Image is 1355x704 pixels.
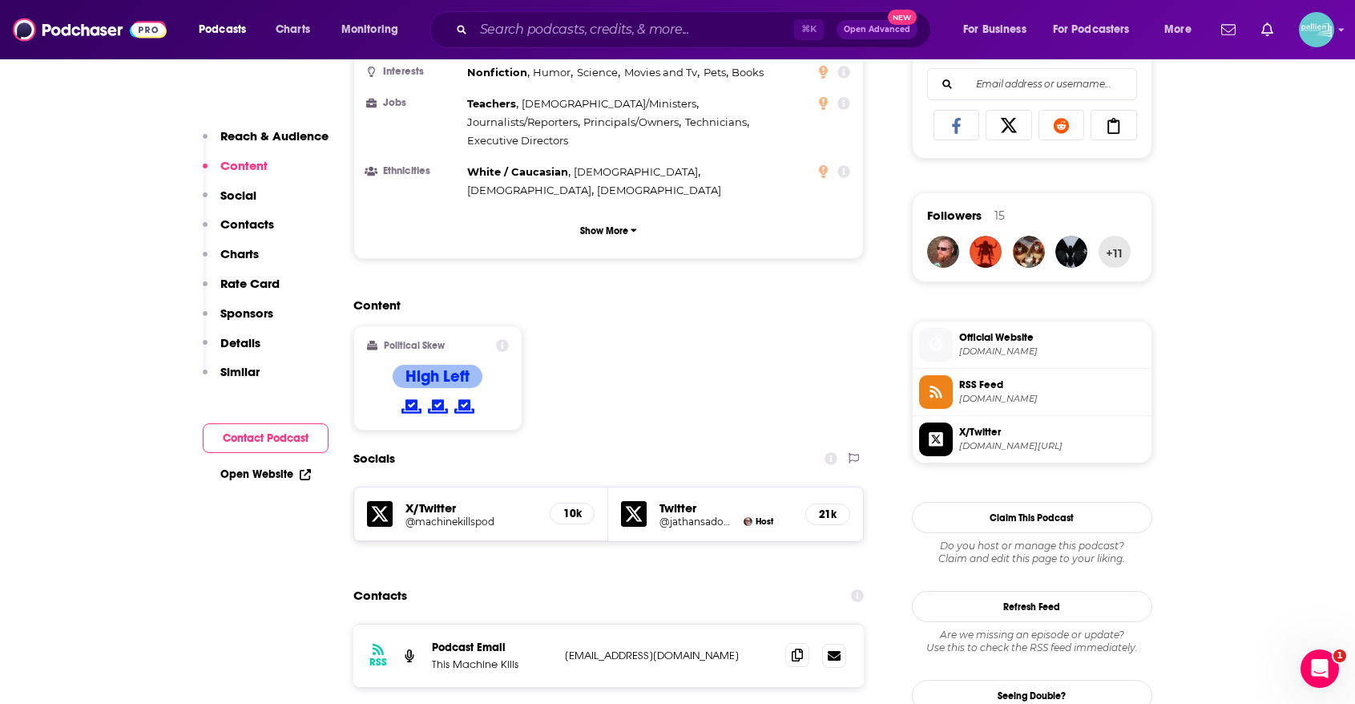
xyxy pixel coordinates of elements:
button: Reach & Audience [203,128,329,158]
span: Official Website [959,330,1145,345]
button: Rate Card [203,276,280,305]
button: Details [203,335,260,365]
button: Refresh Feed [912,591,1152,622]
p: This Machine Kills [432,657,552,671]
span: twitter.com/machinekillspod [959,440,1145,452]
span: Do you host or manage this podcast? [912,540,1152,552]
span: , [624,63,700,82]
span: [DEMOGRAPHIC_DATA]/Ministers [522,97,696,110]
span: , [583,113,681,131]
h5: X/Twitter [405,500,538,516]
h2: Political Skew [384,340,445,351]
button: Similar [203,364,260,394]
h3: RSS [369,656,387,669]
button: Contact Podcast [203,423,329,453]
img: User Profile [1299,12,1334,47]
button: Claim This Podcast [912,502,1152,533]
p: Contacts [220,216,274,232]
button: Social [203,188,256,217]
span: Books [732,66,764,79]
p: Podcast Email [432,641,552,654]
input: Search podcasts, credits, & more... [474,17,794,42]
span: [DEMOGRAPHIC_DATA] [467,184,591,196]
a: Charts [265,17,320,42]
span: Executive Directors [467,134,568,147]
span: White / Caucasian [467,165,568,178]
span: For Business [963,18,1026,41]
button: open menu [1153,17,1212,42]
h2: Socials [353,443,395,474]
span: , [467,95,518,113]
p: Charts [220,246,259,261]
h5: 10k [563,507,581,520]
span: Movies and Tv [624,66,697,79]
span: , [685,113,749,131]
div: Claim and edit this page to your liking. [912,540,1152,565]
a: Share on Reddit [1038,110,1085,140]
a: X/Twitter[DOMAIN_NAME][URL] [919,423,1145,456]
span: , [467,163,571,181]
button: open menu [188,17,267,42]
span: , [533,63,573,82]
a: Share on X/Twitter [986,110,1032,140]
span: More [1164,18,1192,41]
span: Humor [533,66,571,79]
img: Podchaser - Follow, Share and Rate Podcasts [13,14,167,45]
div: 15 [994,208,1005,223]
span: New [888,10,917,25]
p: Similar [220,364,260,379]
span: Journalists/Reporters [467,115,578,128]
button: Open AdvancedNew [837,20,917,39]
h5: Twitter [659,500,792,516]
span: , [704,63,728,82]
p: Social [220,188,256,203]
button: open menu [1042,17,1153,42]
p: [EMAIL_ADDRESS][DOMAIN_NAME] [565,649,773,662]
span: , [577,63,620,82]
img: GingerBear [927,236,959,268]
span: , [574,163,700,181]
button: Sponsors [203,305,273,335]
p: Details [220,335,260,350]
img: rafaela.eiras [1055,236,1087,268]
span: [DEMOGRAPHIC_DATA] [574,165,698,178]
a: RSS Feed[DOMAIN_NAME] [919,375,1145,409]
span: Followers [927,208,982,223]
p: Show More [580,225,628,237]
a: Show notifications dropdown [1215,16,1242,43]
span: , [467,63,530,82]
img: Jathan Sadowski [744,517,752,526]
a: Show notifications dropdown [1255,16,1280,43]
img: gerbil420 [1013,236,1045,268]
button: Content [203,158,268,188]
span: Nonfiction [467,66,527,79]
span: , [522,95,699,113]
span: Charts [276,18,310,41]
span: Science [577,66,618,79]
p: Reach & Audience [220,128,329,144]
span: feeds.soundcloud.com [959,393,1145,405]
a: Official Website[DOMAIN_NAME] [919,328,1145,362]
span: ⌘ K [794,19,824,40]
img: JimWES [970,236,1002,268]
a: Share on Facebook [934,110,980,140]
h3: Jobs [367,98,461,108]
span: X/Twitter [959,425,1145,439]
span: Principals/Owners [583,115,679,128]
a: Open Website [220,467,311,481]
span: RSS Feed [959,378,1145,392]
input: Email address or username... [941,69,1123,99]
span: [DEMOGRAPHIC_DATA] [597,184,721,196]
span: Podcasts [199,18,246,41]
a: @jathansadowski [659,516,736,528]
div: Are we missing an episode or update? Use this to check the RSS feed immediately. [912,629,1152,654]
div: Search followers [927,68,1137,100]
div: Search podcasts, credits, & more... [445,11,946,48]
button: Charts [203,246,259,276]
p: Content [220,158,268,173]
a: Copy Link [1091,110,1137,140]
a: @machinekillspod [405,516,538,528]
